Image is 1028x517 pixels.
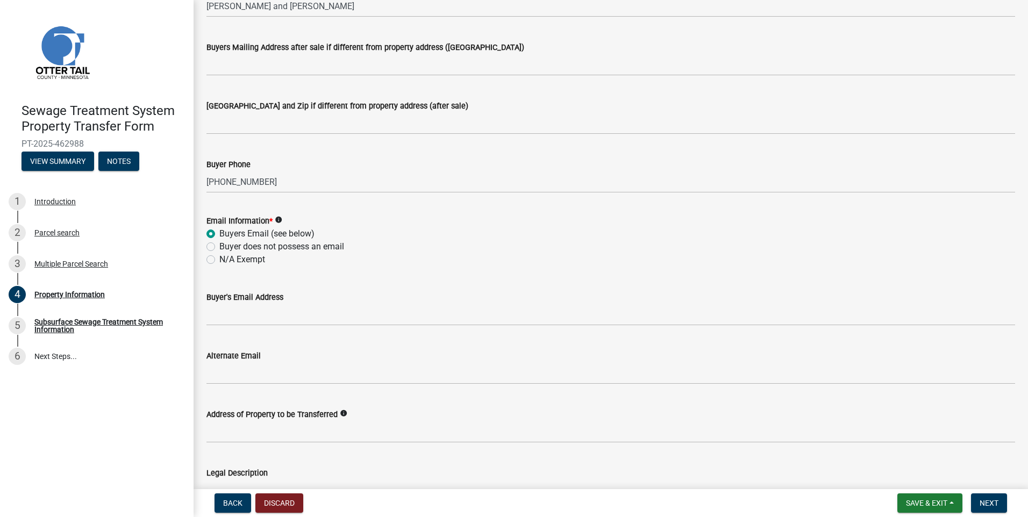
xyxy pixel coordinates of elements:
span: Save & Exit [906,499,947,507]
label: Email Information [206,218,273,225]
div: 3 [9,255,26,272]
button: Notes [98,152,139,171]
wm-modal-confirm: Notes [98,157,139,166]
label: N/A Exempt [219,253,265,266]
div: 2 [9,224,26,241]
label: Address of Property to be Transferred [206,411,338,419]
label: Buyers Mailing Address after sale if different from property address ([GEOGRAPHIC_DATA]) [206,44,524,52]
button: Discard [255,493,303,513]
div: Multiple Parcel Search [34,260,108,268]
button: Save & Exit [897,493,962,513]
div: 5 [9,317,26,334]
div: Subsurface Sewage Treatment System Information [34,318,176,333]
button: Next [971,493,1007,513]
i: info [340,410,347,417]
span: PT-2025-462988 [22,139,172,149]
div: 4 [9,286,26,303]
h4: Sewage Treatment System Property Transfer Form [22,103,185,134]
label: [GEOGRAPHIC_DATA] and Zip if different from property address (after sale) [206,103,468,110]
wm-modal-confirm: Summary [22,157,94,166]
label: Legal Description [206,470,268,477]
button: View Summary [22,152,94,171]
div: 1 [9,193,26,210]
span: Next [980,499,998,507]
i: info [275,216,282,224]
button: Back [215,493,251,513]
div: Introduction [34,198,76,205]
label: Buyer does not possess an email [219,240,344,253]
label: Alternate Email [206,353,261,360]
label: Buyer Phone [206,161,251,169]
label: Buyer's Email Address [206,294,283,301]
div: 6 [9,348,26,365]
span: Back [223,499,242,507]
img: Otter Tail County, Minnesota [22,11,102,92]
div: Parcel search [34,229,80,236]
div: Property Information [34,291,105,298]
label: Buyers Email (see below) [219,227,315,240]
